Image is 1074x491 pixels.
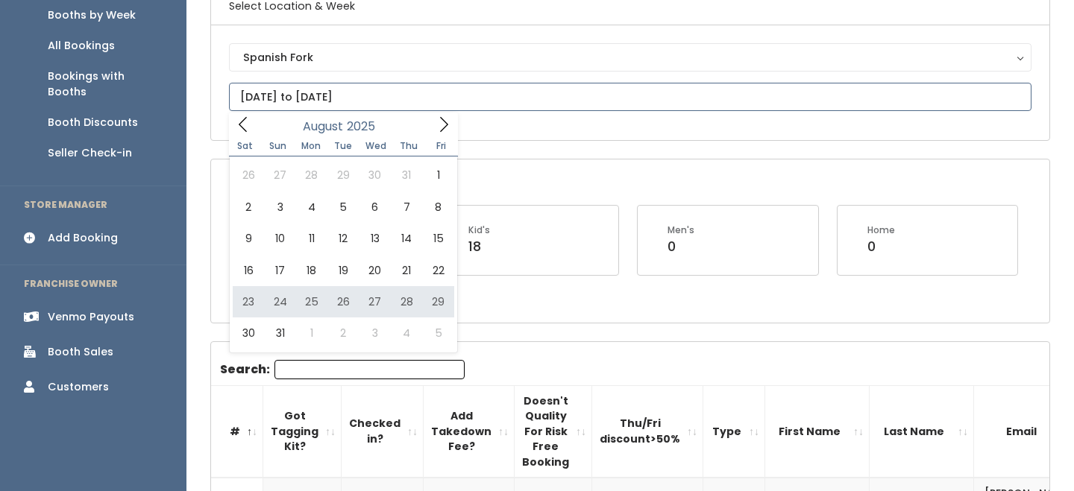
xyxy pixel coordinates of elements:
span: August 21, 2025 [391,255,422,286]
span: August 24, 2025 [264,286,295,317]
span: August 8, 2025 [422,191,453,223]
span: July 29, 2025 [327,159,359,191]
th: Add Takedown Fee?: activate to sort column ascending [424,385,515,478]
span: August 28, 2025 [391,286,422,317]
button: Spanish Fork [229,43,1031,72]
th: Checked in?: activate to sort column ascending [342,385,424,478]
div: Add Booking [48,230,118,246]
span: August 6, 2025 [359,191,391,223]
label: Search: [220,360,465,379]
span: July 30, 2025 [359,159,391,191]
span: August [303,121,343,133]
th: #: activate to sort column descending [211,385,263,478]
span: July 28, 2025 [296,159,327,191]
div: Booth Discounts [48,115,138,130]
div: 18 [468,237,490,256]
span: August 12, 2025 [327,223,359,254]
span: August 2, 2025 [233,191,264,223]
div: Kid's [468,224,490,237]
input: Year [343,117,388,136]
span: Mon [295,142,327,151]
div: Home [867,224,895,237]
div: Customers [48,379,109,395]
span: Sun [262,142,295,151]
div: Seller Check-in [48,145,132,161]
span: August 17, 2025 [264,255,295,286]
span: August 3, 2025 [264,191,295,223]
span: Fri [425,142,458,151]
span: August 26, 2025 [327,286,359,317]
span: August 29, 2025 [422,286,453,317]
span: August 15, 2025 [422,223,453,254]
th: First Name: activate to sort column ascending [765,385,870,478]
span: August 11, 2025 [296,223,327,254]
input: August 30 - September 5, 2025 [229,83,1031,111]
span: July 27, 2025 [264,159,295,191]
span: August 25, 2025 [296,286,327,317]
span: September 2, 2025 [327,317,359,349]
span: August 10, 2025 [264,223,295,254]
th: Last Name: activate to sort column ascending [870,385,974,478]
div: Booths by Week [48,7,136,23]
span: July 26, 2025 [233,159,264,191]
span: August 14, 2025 [391,223,422,254]
span: August 4, 2025 [296,191,327,223]
span: September 4, 2025 [391,317,422,349]
span: Thu [392,142,425,151]
span: August 22, 2025 [422,255,453,286]
div: Venmo Payouts [48,309,134,325]
span: September 3, 2025 [359,317,391,349]
th: Thu/Fri discount&gt;50%: activate to sort column ascending [592,385,703,478]
span: August 1, 2025 [422,159,453,191]
div: Men's [668,224,694,237]
input: Search: [274,360,465,379]
span: July 31, 2025 [391,159,422,191]
span: August 13, 2025 [359,223,391,254]
span: Tue [327,142,359,151]
span: August 9, 2025 [233,223,264,254]
th: Got Tagging Kit?: activate to sort column ascending [263,385,342,478]
span: August 18, 2025 [296,255,327,286]
div: Booth Sales [48,344,113,360]
span: August 19, 2025 [327,255,359,286]
th: Doesn't Quality For Risk Free Booking : activate to sort column ascending [515,385,592,478]
div: 0 [867,237,895,256]
div: 0 [668,237,694,256]
span: August 30, 2025 [233,317,264,349]
th: Type: activate to sort column ascending [703,385,765,478]
span: September 5, 2025 [422,317,453,349]
div: Bookings with Booths [48,69,163,100]
span: August 31, 2025 [264,317,295,349]
span: August 16, 2025 [233,255,264,286]
span: August 20, 2025 [359,255,391,286]
span: August 27, 2025 [359,286,391,317]
span: August 5, 2025 [327,191,359,223]
span: Sat [229,142,262,151]
span: September 1, 2025 [296,317,327,349]
div: Spanish Fork [243,49,1017,66]
span: August 7, 2025 [391,191,422,223]
div: All Bookings [48,38,115,54]
span: Wed [359,142,392,151]
span: August 23, 2025 [233,286,264,317]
